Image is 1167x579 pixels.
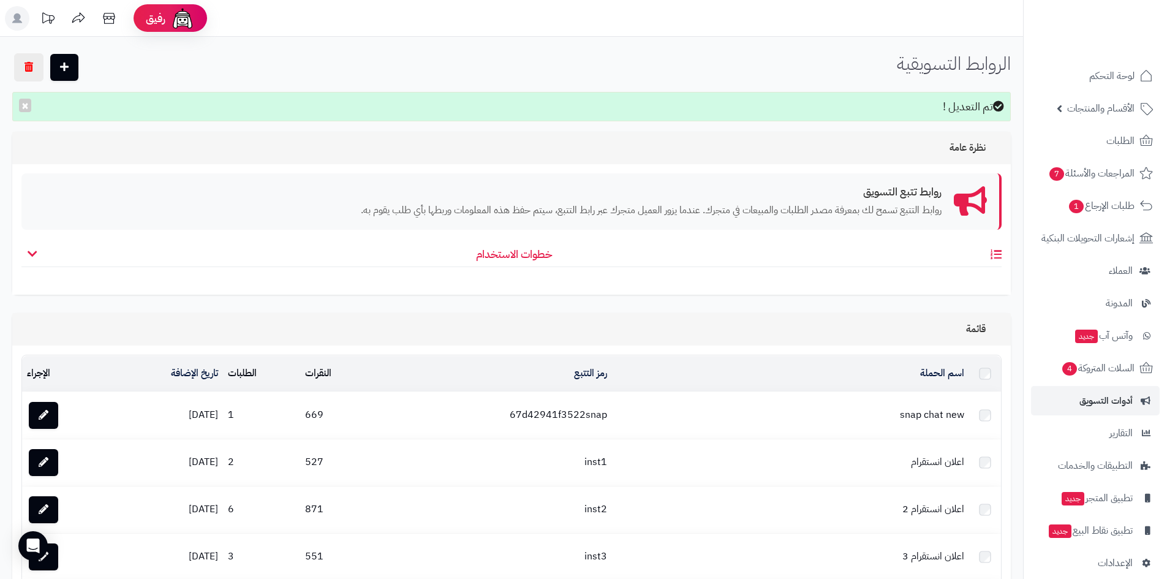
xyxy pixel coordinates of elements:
span: المدونة [1106,295,1133,312]
a: طلبات الإرجاع1 [1031,191,1160,221]
span: جديد [1049,524,1071,538]
a: تطبيق نقاط البيعجديد [1031,516,1160,545]
td: الإجراء [22,356,108,392]
img: ai-face.png [170,6,195,31]
span: تطبيق نقاط البيع [1048,522,1133,539]
button: × [19,99,31,112]
span: أدوات التسويق [1079,392,1133,409]
td: inst2 [382,486,612,533]
span: طلبات الإرجاع [1068,197,1135,214]
a: تطبيق المتجرجديد [1031,483,1160,513]
span: 4 [1062,362,1077,376]
span: جديد [1062,492,1084,505]
span: تطبيق المتجر [1060,490,1133,507]
p: روابط التتبع تسمح لك بمعرفة مصدر الطلبات والمبيعات في متجرك. عندما يزور العميل متجرك عبر رابط الت... [34,203,942,218]
span: لوحة التحكم [1089,67,1135,85]
div: Open Intercom Messenger [18,531,48,561]
a: السلات المتروكة4 [1031,354,1160,383]
td: النقرات [300,356,382,392]
span: جديد [1075,330,1098,343]
td: 6 [223,486,301,533]
td: 2 [223,439,301,486]
td: [DATE] [108,439,223,486]
a: المراجعات والأسئلة7 [1031,159,1160,188]
td: inst1 [382,439,612,486]
span: التقارير [1109,425,1133,442]
a: اسم الحملة [910,366,965,380]
span: العملاء [1109,262,1133,279]
a: الطلبات [1031,126,1160,156]
span: التطبيقات والخدمات [1058,457,1133,474]
td: snap chat new [612,392,969,439]
span: إشعارات التحويلات البنكية [1041,230,1135,247]
a: وآتس آبجديد [1031,321,1160,350]
a: أدوات التسويق [1031,386,1160,415]
a: المدونة [1031,289,1160,318]
h4: روابط تتبع التسويق [34,186,942,198]
span: المراجعات والأسئلة [1048,165,1135,182]
a: تاريخ الإضافة [171,366,218,380]
h3: قائمة [966,324,999,335]
span: 1 [1069,200,1084,213]
h4: خطوات الاستخدام [21,248,1002,267]
img: logo-2.png [1084,31,1155,56]
td: 1 [223,392,301,439]
td: اعلان انستقرام [612,439,969,486]
td: 527 [300,439,382,486]
a: العملاء [1031,256,1160,286]
span: رفيق [146,11,165,26]
span: 7 [1049,167,1064,181]
a: التقارير [1031,418,1160,448]
h1: الروابط التسويقية [897,53,1011,74]
a: إشعارات التحويلات البنكية [1031,224,1160,253]
h3: نظرة عامة [950,142,999,154]
td: 67d42941f3522snap [382,392,612,439]
a: التطبيقات والخدمات [1031,451,1160,480]
td: 669 [300,392,382,439]
td: الطلبات [223,356,301,392]
td: 871 [300,486,382,533]
span: السلات المتروكة [1061,360,1135,377]
span: الأقسام والمنتجات [1067,100,1135,117]
a: لوحة التحكم [1031,61,1160,91]
a: رمز التتبع [574,366,607,380]
td: اعلان انستقرام 2 [612,486,969,533]
div: تم التعديل ! [12,92,1011,121]
span: الإعدادات [1098,554,1133,572]
a: الإعدادات [1031,548,1160,578]
a: تحديثات المنصة [32,6,63,34]
td: [DATE] [108,486,223,533]
td: [DATE] [108,392,223,439]
span: وآتس آب [1074,327,1133,344]
span: الطلبات [1106,132,1135,149]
